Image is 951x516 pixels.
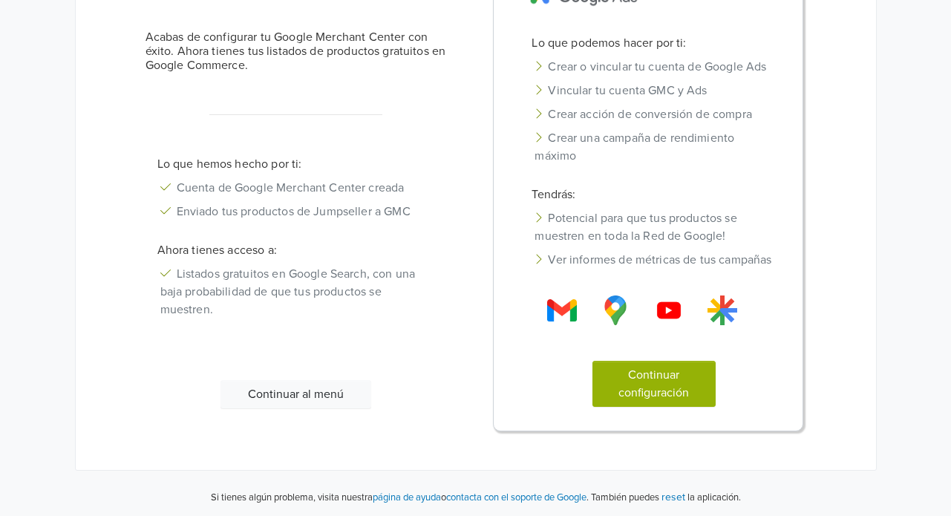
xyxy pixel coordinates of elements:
[146,262,447,321] li: Listados gratuitos en Google Search, con una baja probabilidad de que tus productos se muestren.
[373,491,441,503] a: página de ayuda
[520,248,788,272] li: Ver informes de métricas de tus campañas
[146,30,447,74] h6: Acabas de configurar tu Google Merchant Center con éxito. Ahora tienes tus listados de productos ...
[211,491,589,506] p: Si tienes algún problema, visita nuestra o .
[446,491,586,503] a: contacta con el soporte de Google
[547,295,577,325] img: Gmail Logo
[520,79,788,102] li: Vincular tu cuenta GMC y Ads
[654,295,684,325] img: Gmail Logo
[146,241,447,259] p: Ahora tienes acceso a:
[146,155,447,173] p: Lo que hemos hecho por ti:
[146,176,447,200] li: Cuenta de Google Merchant Center creada
[520,186,788,203] p: Tendrás:
[601,295,630,325] img: Gmail Logo
[520,55,788,79] li: Crear o vincular tu cuenta de Google Ads
[707,295,737,325] img: Gmail Logo
[661,489,685,506] button: reset
[520,102,788,126] li: Crear acción de conversión de compra
[220,380,371,408] button: Continuar al menú
[520,34,788,52] p: Lo que podemos hacer por ti:
[589,489,741,506] p: También puedes la aplicación.
[592,361,716,407] button: Continuar configuración
[146,200,447,223] li: Enviado tus productos de Jumpseller a GMC
[520,126,788,168] li: Crear una campaña de rendimiento máximo
[520,206,788,248] li: Potencial para que tus productos se muestren en toda la Red de Google!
